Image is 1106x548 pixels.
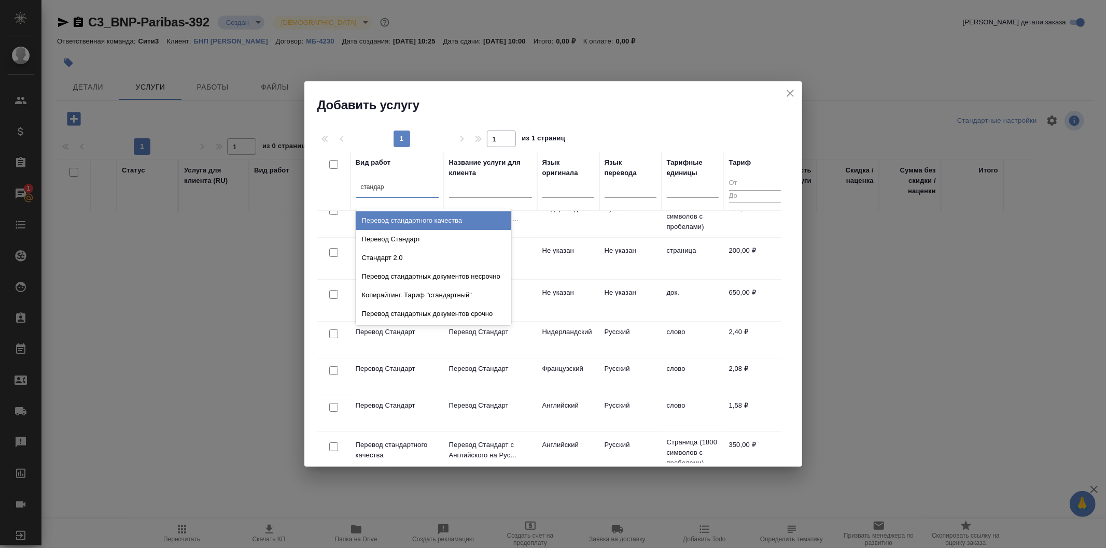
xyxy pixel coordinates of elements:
[724,358,786,395] td: 2,08 ₽
[599,395,662,431] td: Русский
[662,322,724,358] td: слово
[605,157,656,178] div: Язык перевода
[537,198,599,235] td: Нидерландский
[599,435,662,471] td: Русский
[729,157,751,168] div: Тариф
[667,157,719,178] div: Тарифные единицы
[356,364,439,374] p: Перевод Стандарт
[662,358,724,395] td: слово
[356,249,511,267] div: Стандарт 2.0
[662,432,724,473] td: Страница (1800 символов с пробелами)
[599,282,662,319] td: Не указан
[537,240,599,277] td: Не указан
[356,211,511,230] div: Перевод стандартного качества
[356,440,439,460] p: Перевод стандартного качества
[724,198,786,235] td: 520,00 ₽
[729,177,781,190] input: От
[599,322,662,358] td: Русский
[449,364,532,374] p: Перевод Стандарт
[356,286,511,305] div: Копирайтинг. Тариф "стандартный"
[724,282,786,319] td: 650,00 ₽
[356,267,511,286] div: Перевод стандартных документов несрочно
[724,395,786,431] td: 1,58 ₽
[662,395,724,431] td: слово
[356,327,439,337] p: Перевод Стандарт
[724,322,786,358] td: 2,40 ₽
[537,395,599,431] td: Английский
[537,322,599,358] td: Нидерландский
[662,196,724,237] td: Страница (1800 символов с пробелами)
[449,440,532,460] p: Перевод Стандарт с Английского на Рус...
[522,132,566,147] span: из 1 страниц
[356,400,439,411] p: Перевод Стандарт
[729,190,781,203] input: До
[599,198,662,235] td: Русский
[724,435,786,471] td: 350,00 ₽
[724,240,786,277] td: 200,00 ₽
[782,85,798,101] button: close
[356,157,391,168] div: Вид работ
[662,240,724,277] td: страница
[317,97,802,113] h2: Добавить услугу
[537,282,599,319] td: Не указан
[356,305,511,323] div: Перевод стандартных документов срочно
[449,327,532,337] p: Перевод Стандарт
[542,157,594,178] div: Язык оригинала
[537,358,599,395] td: Французский
[356,230,511,249] div: Перевод Стандарт
[662,282,724,319] td: док.
[449,157,532,178] div: Название услуги для клиента
[599,358,662,395] td: Русский
[449,400,532,411] p: Перевод Стандарт
[599,240,662,277] td: Не указан
[537,435,599,471] td: Английский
